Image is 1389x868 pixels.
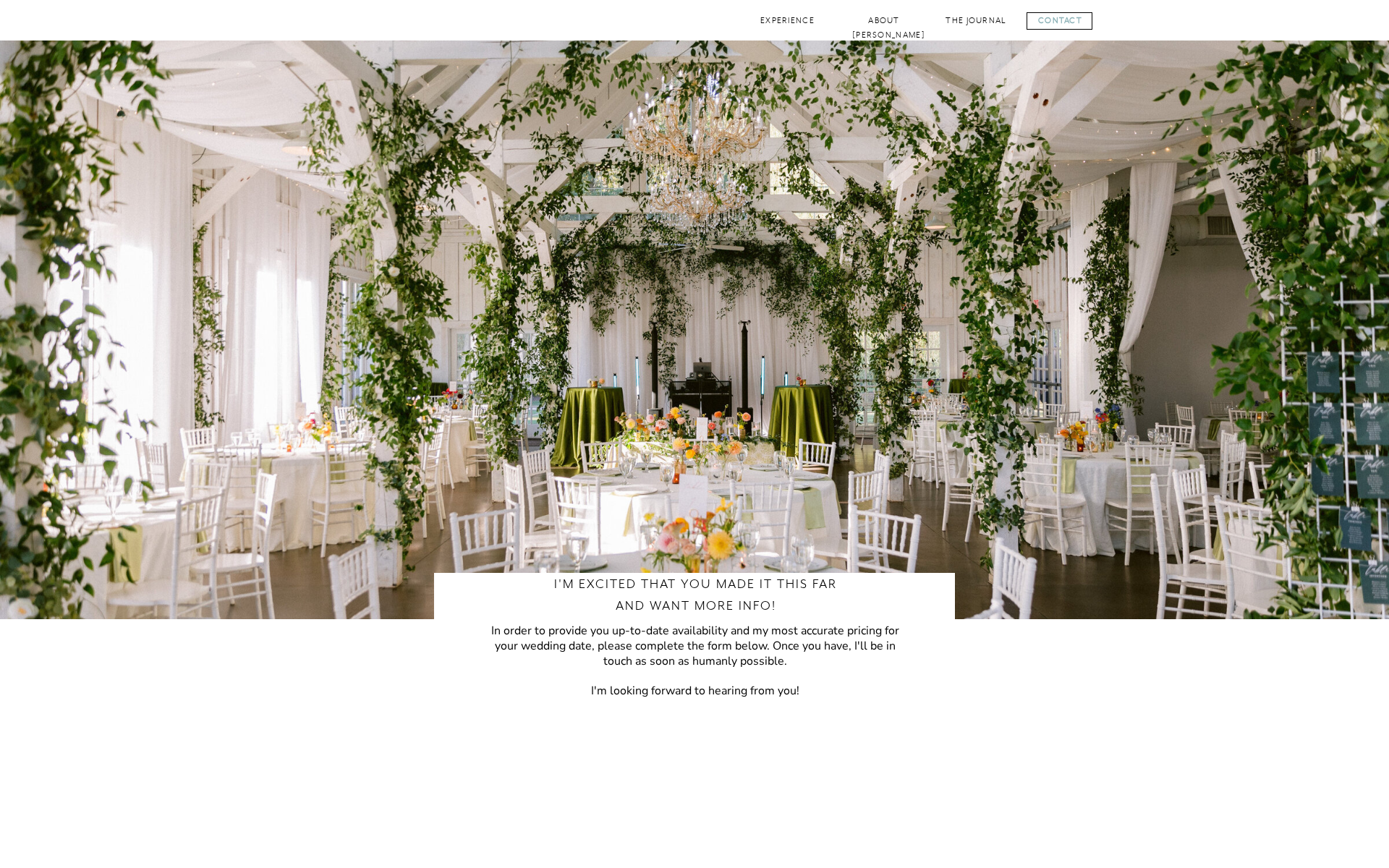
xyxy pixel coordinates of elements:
h3: In order to provide you up-to-date availability and my most accurate pricing for your wedding dat... [481,624,909,702]
a: Experience [758,14,817,27]
h3: I'M EXCITED THAT YOU MADE IT THIS FAR AND WANT MORE INFO! [546,573,845,619]
a: About [PERSON_NAME] [852,14,916,27]
a: The Journal [945,14,1007,27]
